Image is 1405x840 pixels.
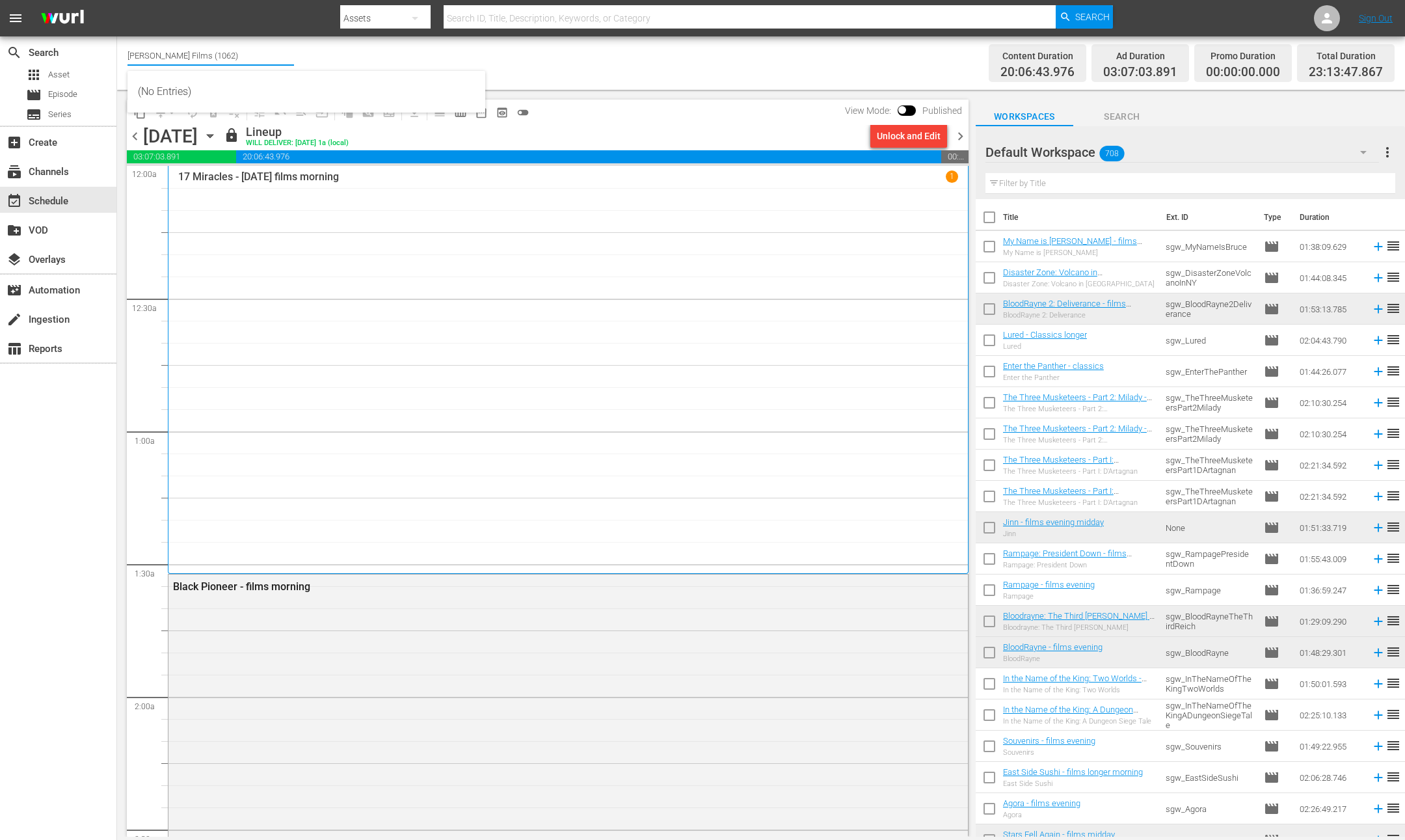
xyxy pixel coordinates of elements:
[236,150,941,163] span: 20:06:43.976
[1385,238,1401,254] span: reorder
[1294,731,1366,762] td: 01:49:22.955
[492,102,513,123] span: View Backup
[1371,489,1385,504] svg: Add to Schedule
[1099,140,1124,167] span: 708
[1103,47,1177,65] div: Ad Duration
[1160,262,1259,293] td: sgw_DisasterZoneVolcanoInNY
[26,107,42,122] span: Series
[1380,144,1395,160] span: more_vert
[1264,489,1279,504] span: Episode
[1371,770,1385,785] svg: Add to Schedule
[7,45,22,61] span: Search
[1264,770,1279,785] span: Episode
[1073,109,1171,125] span: Search
[1371,677,1385,691] svg: Add to Schedule
[1385,269,1401,285] span: reorder
[178,170,339,183] p: 17 Miracles - [DATE] films morning
[1160,231,1259,262] td: sgw_MyNameIsBruce
[1371,271,1385,285] svg: Add to Schedule
[1309,65,1383,80] span: 23:13:47.867
[1003,299,1131,318] a: BloodRayne 2: Deliverance - films evening
[1003,249,1155,257] div: My Name is [PERSON_NAME]
[1160,699,1259,731] td: sgw_InTheNameOfTheKingADungeonSiegeTale
[1003,361,1104,371] a: Enter the Panther - classics
[877,124,941,148] div: Unlock and Edit
[1075,5,1110,29] span: Search
[7,135,22,150] span: Create
[1294,262,1366,293] td: 01:44:08.345
[1359,13,1393,23] a: Sign Out
[1160,731,1259,762] td: sgw_Souvenirs
[143,126,198,147] div: [DATE]
[127,128,143,144] span: chevron_left
[1264,645,1279,660] span: Episode
[1385,707,1401,722] span: reorder
[1294,793,1366,824] td: 02:26:49.217
[1294,325,1366,356] td: 02:04:43.790
[26,67,42,83] span: Asset
[1294,356,1366,387] td: 01:44:26.077
[1264,395,1279,411] span: Episode
[1003,673,1147,693] a: In the Name of the King: Two Worlds - films evening
[1385,394,1401,410] span: reorder
[898,105,907,115] span: Toggle to switch from Published to Draft view.
[1264,239,1279,254] span: Episode
[1264,676,1279,692] span: Episode
[1160,575,1259,606] td: sgw_Rampage
[1160,356,1259,387] td: sgw_EnterThePanther
[224,128,239,143] span: lock
[48,88,77,101] span: Episode
[7,282,22,298] span: movie_filter
[1158,199,1256,236] th: Ext. ID
[1264,582,1279,598] span: Episode
[1206,47,1280,65] div: Promo Duration
[1056,5,1113,29] button: Search
[1385,301,1401,316] span: reorder
[1292,199,1370,236] th: Duration
[1264,457,1279,473] span: Episode
[1003,561,1155,569] div: Rampage: President Down
[1160,512,1259,543] td: None
[7,223,22,238] span: VOD
[1264,364,1279,379] span: Episode
[1385,613,1401,629] span: reorder
[1385,675,1401,691] span: reorder
[513,102,533,123] span: 24 hours Lineup View is OFF
[1160,762,1259,793] td: sgw_EastSideSushi
[1003,717,1155,725] div: In the Name of the King: A Dungeon Siege Tale
[1003,280,1155,288] div: Disaster Zone: Volcano in [GEOGRAPHIC_DATA]
[1371,552,1385,566] svg: Add to Schedule
[1264,801,1279,817] span: Episode
[1003,436,1155,444] div: The Three Musketeers - Part 2: [PERSON_NAME]
[1256,199,1292,236] th: Type
[1103,65,1177,80] span: 03:07:03.891
[246,125,349,139] div: Lineup
[1003,549,1132,568] a: Rampage: President Down - films evening
[173,580,891,593] div: Black Pioneer - films morning
[1385,738,1401,753] span: reorder
[1264,707,1279,723] span: Episode
[1385,800,1401,816] span: reorder
[1003,736,1095,746] a: Souvenirs - films evening
[1003,405,1155,413] div: The Three Musketeers - Part 2: [PERSON_NAME]
[127,150,236,163] span: 03:07:03.891
[1371,739,1385,753] svg: Add to Schedule
[7,341,22,357] span: Reports
[1294,418,1366,450] td: 02:10:30.254
[941,150,969,163] span: 00:46:12.133
[1380,137,1395,168] button: more_vert
[1294,699,1366,731] td: 02:25:10.133
[1003,642,1103,652] a: BloodRayne - films evening
[1385,363,1401,379] span: reorder
[1264,270,1279,286] span: Episode
[1371,302,1385,316] svg: Add to Schedule
[1371,364,1385,379] svg: Add to Schedule
[1371,645,1385,660] svg: Add to Schedule
[516,106,529,119] span: toggle_off
[1003,798,1080,808] a: Agora - films evening
[1000,47,1075,65] div: Content Duration
[976,109,1073,125] span: Workspaces
[916,105,969,116] span: Published
[1160,543,1259,575] td: sgw_RampagePresidentDown
[1294,293,1366,325] td: 01:53:13.785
